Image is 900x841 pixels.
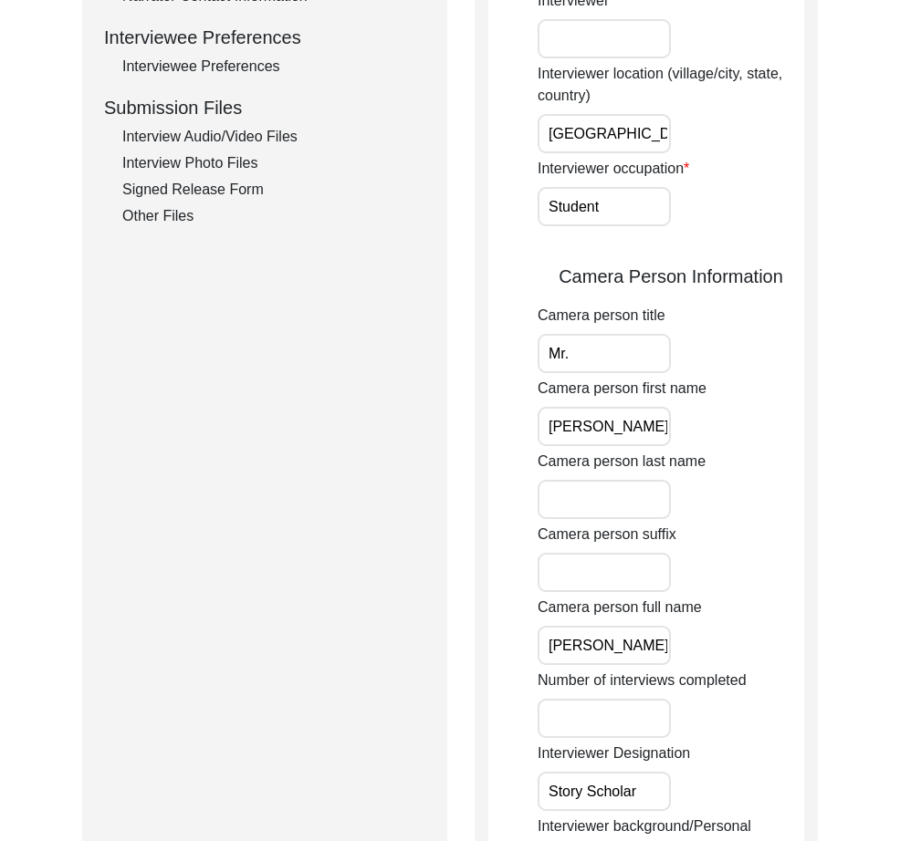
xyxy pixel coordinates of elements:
label: Interviewer Designation [538,742,690,764]
label: Interviewer occupation [538,158,689,180]
div: Interview Photo Files [122,152,425,174]
div: Interviewee Preferences [122,56,425,78]
label: Number of interviews completed [538,670,747,691]
label: Camera person title [538,305,665,327]
div: Submission Files [104,94,425,121]
label: Interviewer location (village/city, state, country) [538,63,804,107]
div: Interviewee Preferences [104,24,425,51]
div: Interview Audio/Video Files [122,126,425,148]
label: Camera person full name [538,597,702,618]
label: Camera person last name [538,451,706,472]
label: Camera person suffix [538,524,676,545]
div: Camera Person Information [538,263,804,290]
div: Signed Release Form [122,179,425,201]
div: Other Files [122,205,425,227]
label: Camera person first name [538,378,706,400]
